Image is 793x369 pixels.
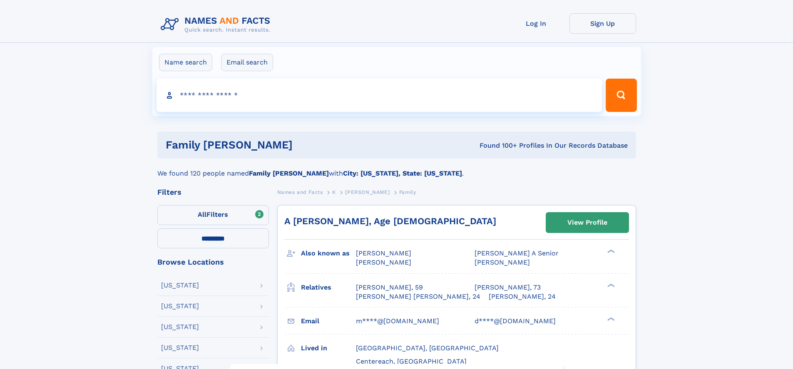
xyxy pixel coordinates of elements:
button: Search Button [606,79,636,112]
span: All [198,211,206,218]
span: Family [399,189,416,195]
div: [US_STATE] [161,303,199,310]
input: search input [157,79,602,112]
div: ❯ [605,249,615,254]
a: Names and Facts [277,187,323,197]
a: K [332,187,336,197]
h3: Relatives [301,280,356,295]
span: [PERSON_NAME] [356,258,411,266]
h3: Lived in [301,341,356,355]
div: [US_STATE] [161,344,199,351]
div: Browse Locations [157,258,269,266]
b: Family [PERSON_NAME] [249,169,329,177]
div: ❯ [605,316,615,322]
div: View Profile [567,213,607,232]
span: [GEOGRAPHIC_DATA], [GEOGRAPHIC_DATA] [356,344,499,352]
div: [US_STATE] [161,324,199,330]
h3: Also known as [301,246,356,260]
span: [PERSON_NAME] [356,249,411,257]
a: [PERSON_NAME], 24 [489,292,556,301]
div: Filters [157,188,269,196]
span: [PERSON_NAME] A Senior [475,249,559,257]
div: [US_STATE] [161,282,199,289]
a: Log In [503,13,569,34]
img: Logo Names and Facts [157,13,277,36]
span: Centereach, [GEOGRAPHIC_DATA] [356,357,467,365]
a: A [PERSON_NAME], Age [DEMOGRAPHIC_DATA] [284,216,496,226]
h3: Email [301,314,356,328]
div: ❯ [605,282,615,288]
span: [PERSON_NAME] [475,258,530,266]
a: [PERSON_NAME] [345,187,390,197]
a: View Profile [546,213,629,233]
label: Filters [157,205,269,225]
span: K [332,189,336,195]
span: [PERSON_NAME] [345,189,390,195]
label: Name search [159,54,212,71]
a: [PERSON_NAME], 59 [356,283,423,292]
div: We found 120 people named with . [157,158,636,178]
a: [PERSON_NAME] [PERSON_NAME], 24 [356,292,480,301]
label: Email search [221,54,273,71]
a: [PERSON_NAME], 73 [475,283,541,292]
h1: Family [PERSON_NAME] [166,140,386,150]
b: City: [US_STATE], State: [US_STATE] [343,169,462,177]
div: Found 100+ Profiles In Our Records Database [386,141,628,150]
a: Sign Up [569,13,636,34]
